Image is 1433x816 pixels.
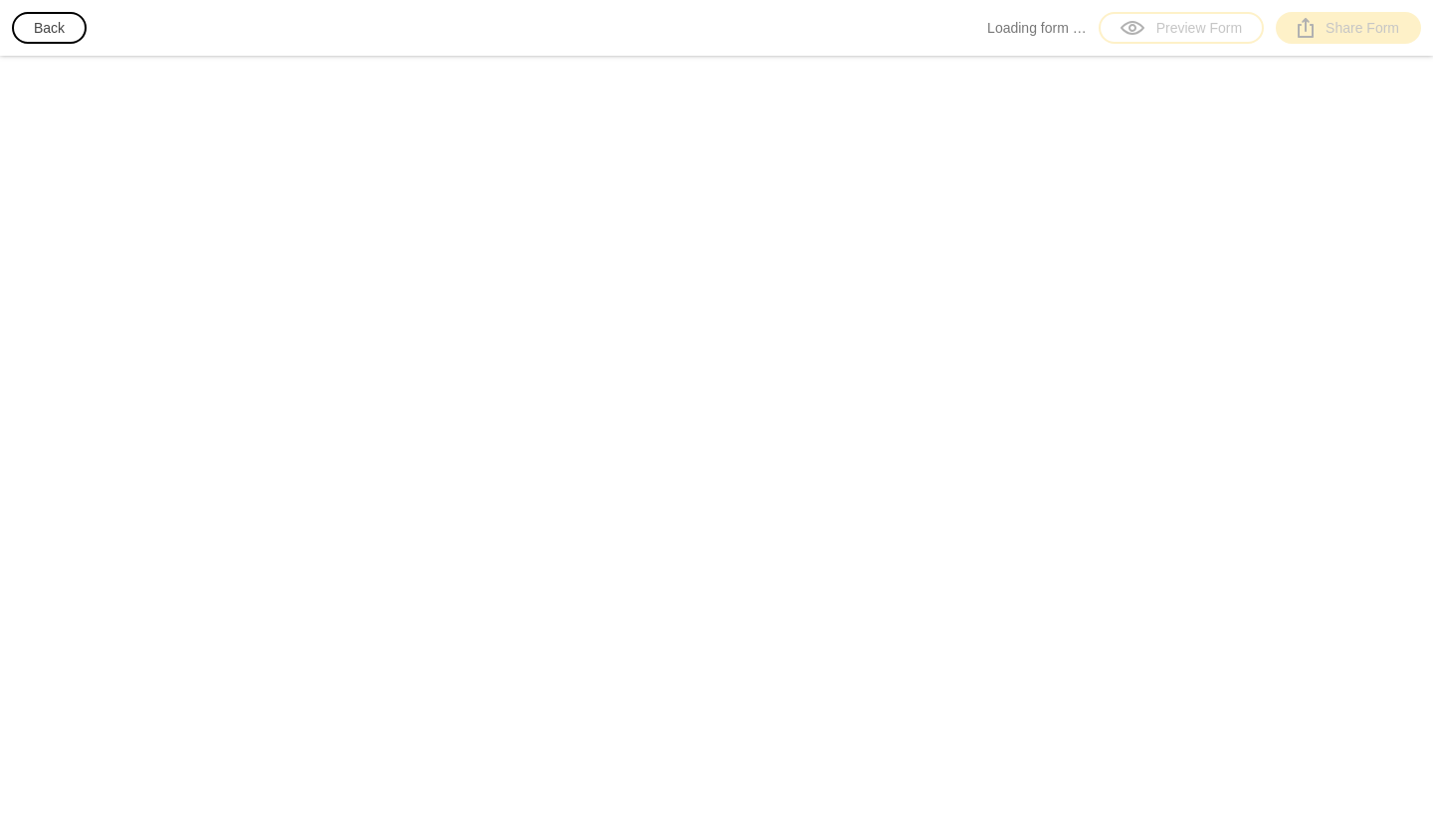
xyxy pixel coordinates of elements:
[1121,18,1242,38] div: Preview Form
[1298,18,1399,38] div: Share Form
[12,12,87,44] button: Back
[1099,12,1264,44] a: Preview Form
[987,18,1087,38] span: Loading form …
[1276,12,1421,44] a: Share Form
